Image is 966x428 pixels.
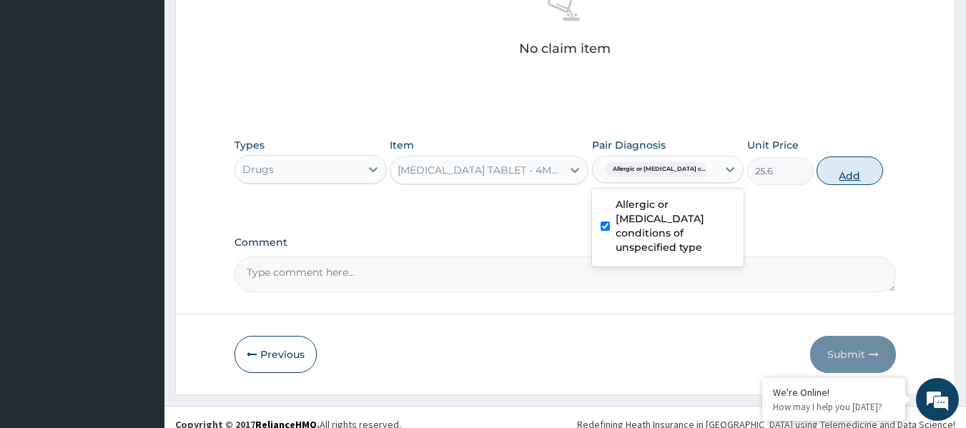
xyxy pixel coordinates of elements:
[390,138,414,152] label: Item
[817,156,883,185] button: Add
[7,280,272,330] textarea: Type your message and hit 'Enter'
[773,386,894,399] div: We're Online!
[606,162,713,176] span: Allergic or [MEDICAL_DATA] c...
[235,336,317,373] button: Previous
[26,71,58,107] img: d_794563401_company_1708531726252_794563401
[242,162,274,176] div: Drugs
[398,163,563,177] div: [MEDICAL_DATA] TABLET - 4MG (PIRITON)
[773,401,894,413] p: How may I help you today?
[235,237,897,249] label: Comment
[235,139,265,151] label: Types
[74,80,240,99] div: Chat with us now
[747,138,799,152] label: Unit Price
[235,7,269,41] div: Minimize live chat window
[519,41,611,56] p: No claim item
[83,125,197,269] span: We're online!
[592,138,666,152] label: Pair Diagnosis
[810,336,896,373] button: Submit
[616,197,736,254] label: Allergic or [MEDICAL_DATA] conditions of unspecified type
